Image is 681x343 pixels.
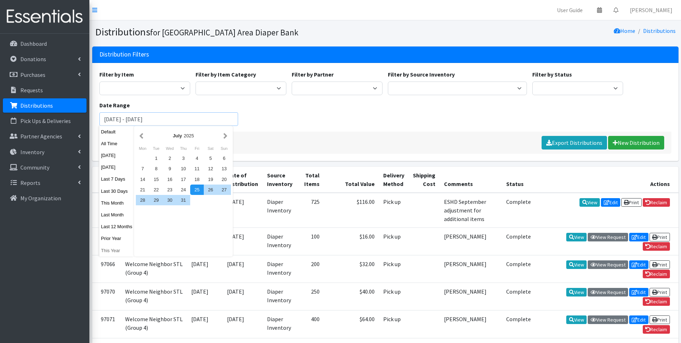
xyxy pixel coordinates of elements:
[629,260,648,269] a: Edit
[263,193,297,228] td: Diaper Inventory
[3,5,87,29] img: HumanEssentials
[440,193,502,228] td: ESHD September adjustment for additional items
[440,167,502,193] th: Comments
[187,283,223,310] td: [DATE]
[440,227,502,255] td: [PERSON_NAME]
[601,198,620,207] a: Edit
[136,144,149,153] div: Monday
[99,127,134,137] button: Default
[99,233,134,244] button: Prior Year
[263,283,297,310] td: Diaper Inventory
[163,144,177,153] div: Wednesday
[223,255,262,283] td: [DATE]
[297,167,324,193] th: Total Items
[297,255,324,283] td: 200
[629,315,648,324] a: Edit
[99,198,134,208] button: This Month
[643,325,670,334] a: Reclaim
[608,136,664,150] a: New Distribution
[217,144,231,153] div: Sunday
[149,174,163,185] div: 15
[150,27,298,38] small: for [GEOGRAPHIC_DATA] Area Diaper Bank
[3,145,87,159] a: Inventory
[163,153,177,163] div: 2
[3,68,87,82] a: Purchases
[20,55,46,63] p: Donations
[643,297,670,306] a: Reclaim
[379,167,409,193] th: Delivery Method
[650,315,670,324] a: Print
[379,255,409,283] td: Pick up
[297,227,324,255] td: 100
[95,26,383,38] h1: Distributions
[292,70,334,79] label: Filter by Partner
[184,133,194,138] span: 2025
[217,185,231,195] div: 27
[190,144,204,153] div: Friday
[629,288,648,297] a: Edit
[177,185,190,195] div: 24
[204,153,217,163] div: 5
[551,3,588,17] a: User Guide
[542,136,607,150] a: Export Distributions
[502,255,535,283] td: Complete
[379,283,409,310] td: Pick up
[92,227,121,255] td: 97059
[566,233,587,241] a: View
[149,195,163,205] div: 29
[190,174,204,185] div: 18
[99,150,134,161] button: [DATE]
[20,117,71,124] p: Pick Ups & Deliveries
[502,167,535,193] th: Status
[588,288,628,297] a: View Request
[99,51,149,58] h3: Distribution Filters
[263,167,297,193] th: Source Inventory
[388,70,455,79] label: Filter by Source Inventory
[20,102,53,109] p: Distributions
[177,144,190,153] div: Thursday
[163,163,177,174] div: 9
[92,167,121,193] th: ID
[177,174,190,185] div: 17
[217,163,231,174] div: 13
[92,283,121,310] td: 97070
[502,193,535,228] td: Complete
[99,112,238,126] input: January 1, 2011 - December 31, 2011
[502,283,535,310] td: Complete
[20,148,44,156] p: Inventory
[324,193,379,228] td: $116.00
[588,260,628,269] a: View Request
[20,195,61,202] p: My Organization
[99,101,130,109] label: Date Range
[173,133,182,138] strong: July
[92,255,121,283] td: 97066
[136,185,149,195] div: 21
[502,310,535,338] td: Complete
[3,160,87,175] a: Community
[532,70,572,79] label: Filter by Status
[324,283,379,310] td: $40.00
[163,185,177,195] div: 23
[136,174,149,185] div: 14
[643,270,670,278] a: Reclaim
[3,176,87,190] a: Reports
[3,98,87,113] a: Distributions
[121,283,187,310] td: Welcome Neighbor STL (Group 4)
[121,310,187,338] td: Welcome Neighbor STL (Group 4)
[409,167,440,193] th: Shipping Cost
[92,193,121,228] td: 97233
[324,310,379,338] td: $64.00
[223,167,262,193] th: Date of Distribution
[149,153,163,163] div: 1
[297,283,324,310] td: 250
[20,133,62,140] p: Partner Agencies
[99,70,134,79] label: Filter by Item
[99,210,134,220] button: Last Month
[621,198,642,207] a: Print
[3,36,87,51] a: Dashboard
[588,233,628,241] a: View Request
[566,315,587,324] a: View
[177,153,190,163] div: 3
[99,138,134,149] button: All Time
[650,288,670,297] a: Print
